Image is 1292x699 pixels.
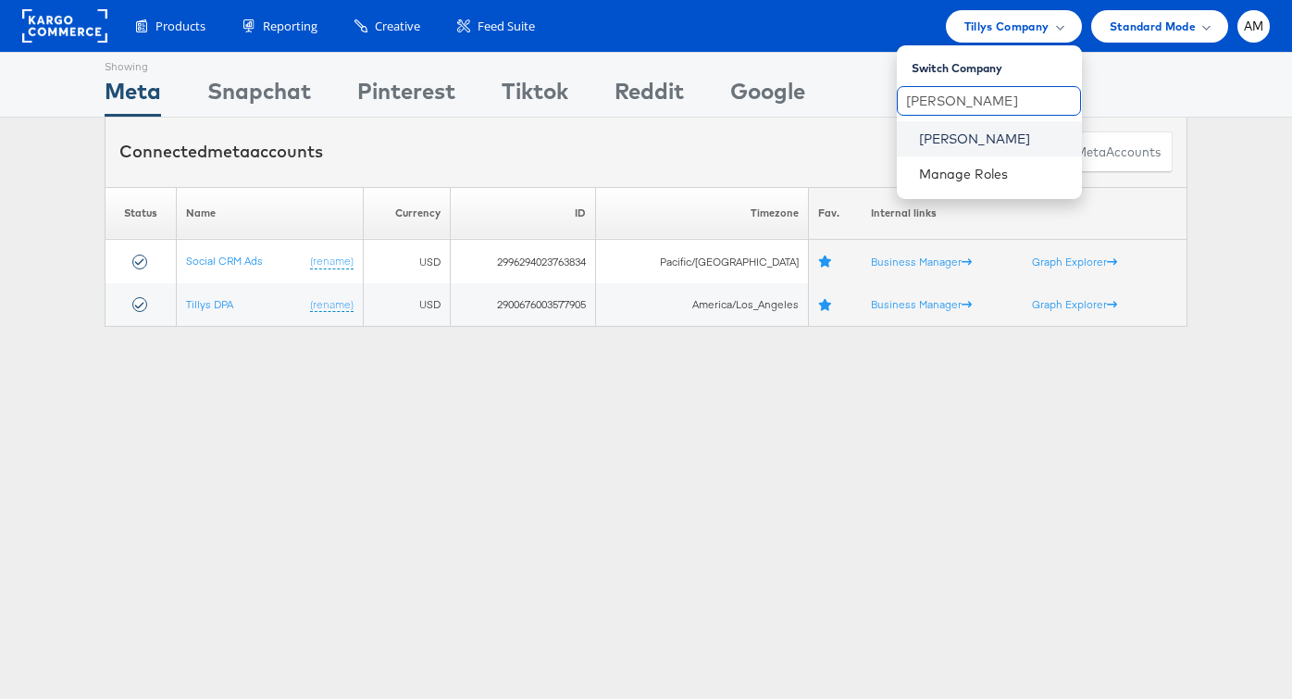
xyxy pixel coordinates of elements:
td: USD [364,240,451,283]
td: USD [364,283,451,327]
a: Business Manager [871,255,972,268]
a: (rename) [310,297,354,313]
div: Pinterest [357,75,455,117]
button: ConnectmetaAccounts [1013,131,1173,173]
span: Products [155,18,205,35]
a: Graph Explorer [1032,297,1117,311]
a: Social CRM Ads [186,254,263,268]
input: Search [897,86,1081,116]
div: Switch Company [912,53,1082,76]
a: [PERSON_NAME] [919,130,1067,148]
th: Currency [364,187,451,240]
span: meta [207,141,250,162]
th: Name [176,187,364,240]
div: Reddit [615,75,684,117]
span: Creative [375,18,420,35]
a: Business Manager [871,297,972,311]
div: Google [730,75,805,117]
a: Manage Roles [919,166,1009,182]
td: Pacific/[GEOGRAPHIC_DATA] [596,240,809,283]
a: Graph Explorer [1032,255,1117,268]
div: Meta [105,75,161,117]
div: Connected accounts [119,140,323,164]
td: America/Los_Angeles [596,283,809,327]
td: 2996294023763834 [451,240,596,283]
span: Reporting [263,18,317,35]
th: Timezone [596,187,809,240]
span: Tillys Company [964,17,1050,36]
div: Tiktok [502,75,568,117]
th: Status [106,187,177,240]
a: Tillys DPA [186,297,233,311]
th: ID [451,187,596,240]
td: 2900676003577905 [451,283,596,327]
span: meta [1075,144,1106,161]
a: (rename) [310,254,354,269]
span: Feed Suite [478,18,535,35]
div: Showing [105,53,161,75]
span: AM [1244,20,1264,32]
div: Snapchat [207,75,311,117]
span: Standard Mode [1110,17,1196,36]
